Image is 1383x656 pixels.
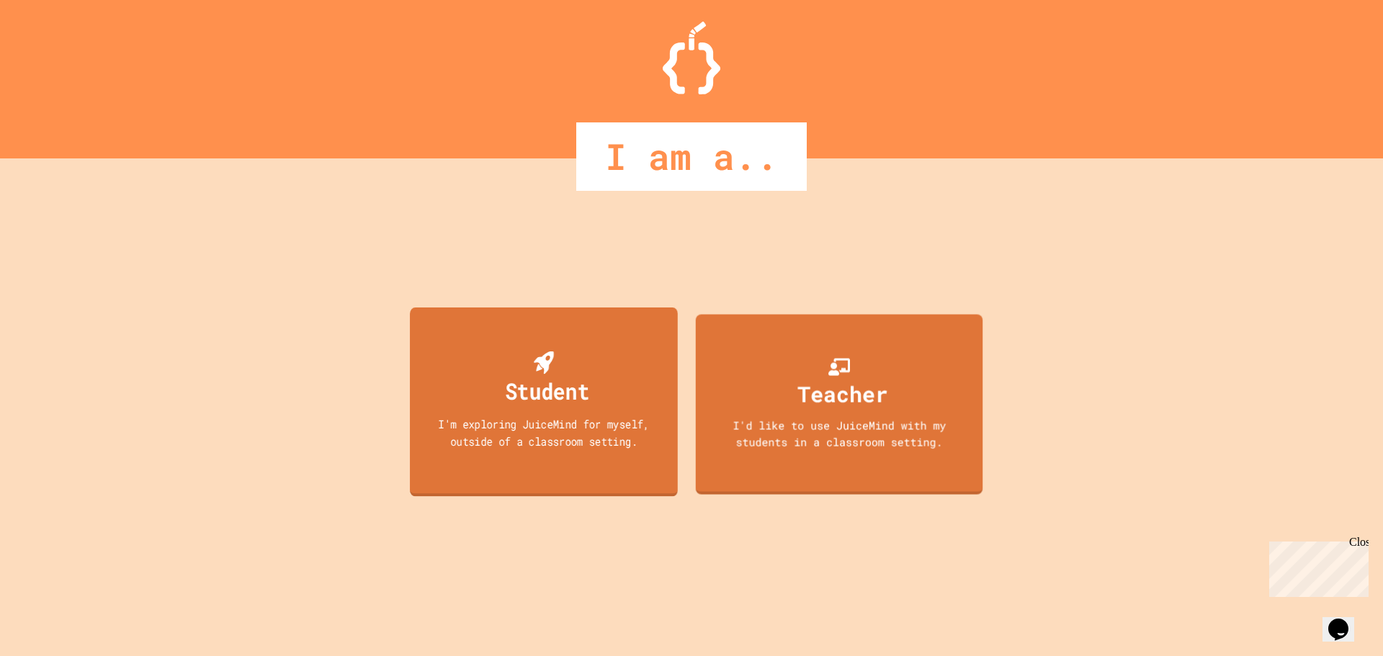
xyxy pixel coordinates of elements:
[505,374,589,408] div: Student
[424,415,665,449] div: I'm exploring JuiceMind for myself, outside of a classroom setting.
[710,417,969,449] div: I'd like to use JuiceMind with my students in a classroom setting.
[576,122,807,191] div: I am a..
[1263,536,1369,597] iframe: chat widget
[797,377,888,410] div: Teacher
[6,6,99,91] div: Chat with us now!Close
[1322,598,1369,642] iframe: chat widget
[663,22,720,94] img: Logo.svg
